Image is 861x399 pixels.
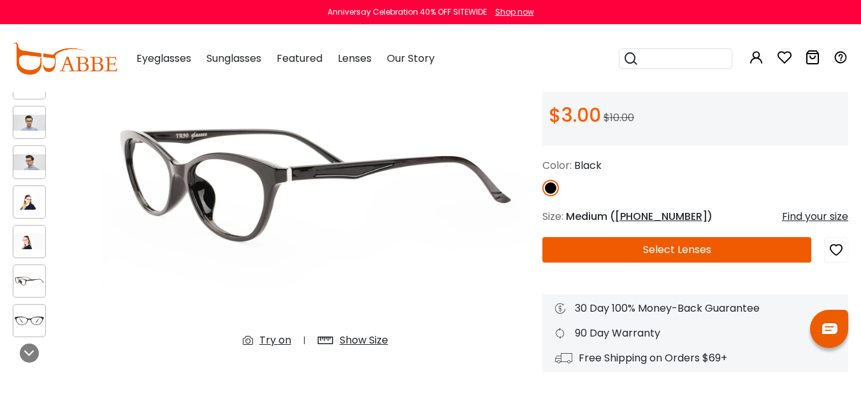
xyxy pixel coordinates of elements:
span: Black [574,158,602,173]
span: [PHONE_NUMBER] [615,209,707,224]
img: Arya Black TR Eyeglasses , UniversalBridgeFit Frames from ABBE Glasses [101,1,530,358]
span: $10.00 [604,110,634,125]
div: Free Shipping on Orders $69+ [555,351,836,366]
div: Anniversay Celebration 40% OFF SITEWIDE [328,6,487,18]
img: Arya Black TR Eyeglasses , UniversalBridgeFit Frames from ABBE Glasses [13,154,45,170]
div: Shop now [495,6,534,18]
a: Shop now [489,6,534,17]
img: Arya Black TR Eyeglasses , UniversalBridgeFit Frames from ABBE Glasses [13,273,45,289]
span: Sunglasses [206,51,261,66]
span: Medium ( ) [566,209,713,224]
span: Color: [542,158,572,173]
span: Eyeglasses [136,51,191,66]
img: chat [822,323,837,334]
img: Arya Black TR Eyeglasses , UniversalBridgeFit Frames from ABBE Glasses [13,115,45,131]
img: abbeglasses.com [13,43,117,75]
span: Lenses [338,51,372,66]
img: Arya Black TR Eyeglasses , UniversalBridgeFit Frames from ABBE Glasses [13,194,45,210]
span: Featured [277,51,322,66]
div: Find your size [782,209,848,224]
div: Show Size [340,333,388,348]
button: Select Lenses [542,237,811,263]
div: Try on [259,333,291,348]
div: 90 Day Warranty [555,326,836,341]
img: Arya Black TR Eyeglasses , UniversalBridgeFit Frames from ABBE Glasses [13,312,45,328]
span: Our Story [387,51,435,66]
span: $3.00 [549,101,601,129]
span: Size: [542,209,563,224]
div: 30 Day 100% Money-Back Guarantee [555,301,836,316]
img: Arya Black TR Eyeglasses , UniversalBridgeFit Frames from ABBE Glasses [13,233,45,249]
